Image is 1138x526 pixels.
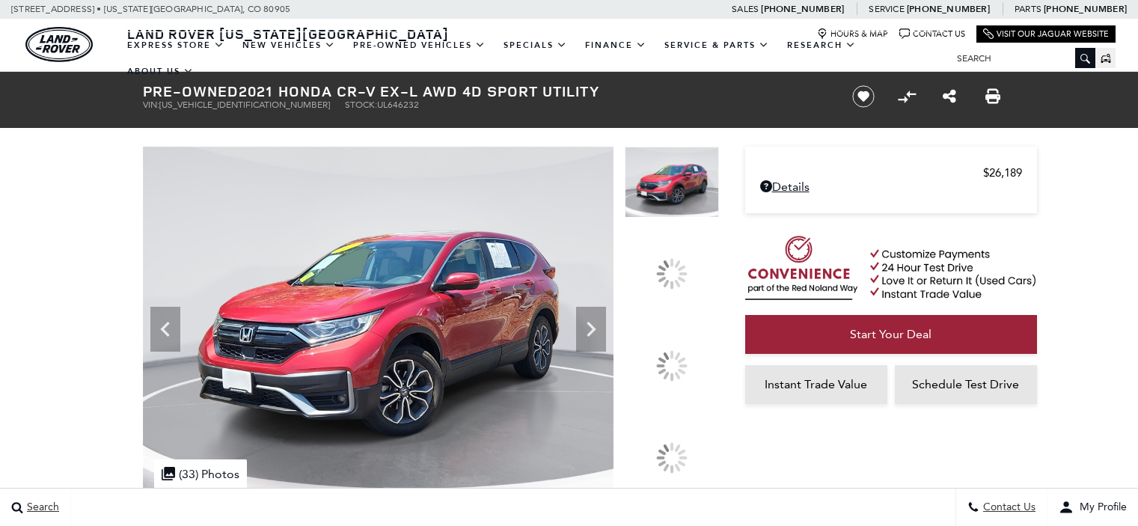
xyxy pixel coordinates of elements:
a: [STREET_ADDRESS] • [US_STATE][GEOGRAPHIC_DATA], CO 80905 [11,4,290,14]
span: Stock: [345,100,377,110]
span: Search [23,501,59,514]
a: Visit Our Jaguar Website [983,28,1109,40]
img: Used 2021 Radiant Red Metallic Honda EX-L image 1 [143,147,614,500]
div: (33) Photos [154,459,247,489]
input: Search [946,49,1095,67]
span: $26,189 [983,166,1022,180]
a: Research [778,32,865,58]
span: My Profile [1074,501,1127,514]
h1: 2021 Honda CR-V EX-L AWD 4D Sport Utility [143,83,828,100]
span: Schedule Test Drive [912,377,1019,391]
a: Finance [576,32,655,58]
button: Save vehicle [847,85,880,108]
a: Instant Trade Value [745,365,887,404]
a: Print this Pre-Owned 2021 Honda CR-V EX-L AWD 4D Sport Utility [985,88,1000,105]
span: Parts [1015,4,1041,14]
span: Start Your Deal [850,327,931,341]
a: Share this Pre-Owned 2021 Honda CR-V EX-L AWD 4D Sport Utility [943,88,956,105]
button: user-profile-menu [1047,489,1138,526]
span: Land Rover [US_STATE][GEOGRAPHIC_DATA] [127,25,449,43]
a: [PHONE_NUMBER] [761,3,844,15]
a: Pre-Owned Vehicles [344,32,495,58]
a: About Us [118,58,203,85]
a: Specials [495,32,576,58]
span: Service [869,4,904,14]
a: land-rover [25,27,93,62]
span: Contact Us [979,501,1035,514]
a: $26,189 [760,166,1022,180]
a: Contact Us [899,28,965,40]
a: Land Rover [US_STATE][GEOGRAPHIC_DATA] [118,25,458,43]
a: Schedule Test Drive [895,365,1037,404]
span: VIN: [143,100,159,110]
span: UL646232 [377,100,419,110]
span: Instant Trade Value [765,377,867,391]
span: Sales [732,4,759,14]
a: Hours & Map [817,28,888,40]
a: EXPRESS STORE [118,32,233,58]
a: Details [760,180,1022,194]
a: New Vehicles [233,32,344,58]
a: Service & Parts [655,32,778,58]
strong: Pre-Owned [143,81,239,101]
a: [PHONE_NUMBER] [1044,3,1127,15]
a: [PHONE_NUMBER] [907,3,990,15]
button: Compare vehicle [896,85,918,108]
a: Start Your Deal [745,315,1037,354]
nav: Main Navigation [118,32,946,85]
img: Land Rover [25,27,93,62]
span: [US_VEHICLE_IDENTIFICATION_NUMBER] [159,100,330,110]
img: Used 2021 Radiant Red Metallic Honda EX-L image 1 [625,147,719,218]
